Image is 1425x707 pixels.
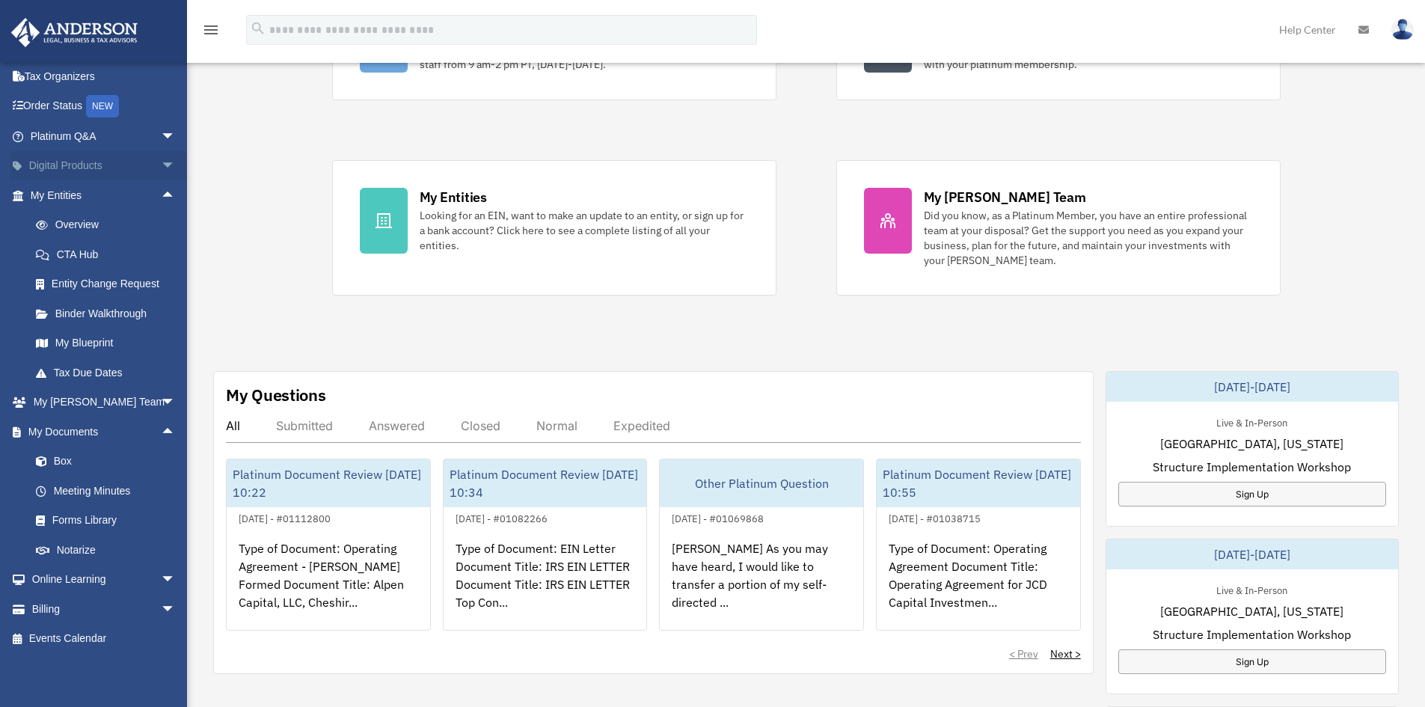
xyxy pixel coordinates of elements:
span: [GEOGRAPHIC_DATA], [US_STATE] [1160,602,1343,620]
a: Platinum Q&Aarrow_drop_down [10,121,198,151]
div: Looking for an EIN, want to make an update to an entity, or sign up for a bank account? Click her... [420,208,749,253]
a: Sign Up [1118,482,1386,506]
a: Platinum Document Review [DATE] 10:22[DATE] - #01112800Type of Document: Operating Agreement - [P... [226,459,431,631]
div: [DATE]-[DATE] [1106,372,1398,402]
a: My [PERSON_NAME] Teamarrow_drop_down [10,388,198,417]
div: Live & In-Person [1204,581,1299,597]
a: Notarize [21,535,198,565]
span: arrow_drop_up [161,180,191,211]
a: Billingarrow_drop_down [10,594,198,624]
div: Platinum Document Review [DATE] 10:22 [227,459,430,507]
a: CTA Hub [21,239,198,269]
div: [DATE] - #01112800 [227,509,343,525]
div: My Entities [420,188,487,206]
div: Type of Document: EIN Letter Document Title: IRS EIN LETTER Document Title: IRS EIN LETTER Top Co... [444,527,647,644]
div: Type of Document: Operating Agreement Document Title: Operating Agreement for JCD Capital Investm... [877,527,1080,644]
a: Tax Due Dates [21,358,198,388]
div: [DATE] - #01038715 [877,509,993,525]
div: NEW [86,95,119,117]
div: Submitted [276,418,333,433]
div: Platinum Document Review [DATE] 10:55 [877,459,1080,507]
a: Box [21,447,198,477]
span: arrow_drop_down [161,388,191,418]
img: Anderson Advisors Platinum Portal [7,18,142,47]
div: [PERSON_NAME] As you may have heard, I would like to transfer a portion of my self-directed ... [660,527,863,644]
a: My Entities Looking for an EIN, want to make an update to an entity, or sign up for a bank accoun... [332,160,776,296]
a: Tax Organizers [10,61,198,91]
div: Closed [461,418,500,433]
a: Meeting Minutes [21,476,198,506]
div: [DATE] - #01082266 [444,509,560,525]
a: Overview [21,210,198,240]
i: search [250,20,266,37]
div: Live & In-Person [1204,414,1299,429]
div: Normal [536,418,577,433]
span: arrow_drop_down [161,594,191,625]
a: Entity Change Request [21,269,198,299]
div: My [PERSON_NAME] Team [924,188,1086,206]
a: Binder Walkthrough [21,299,198,328]
div: All [226,418,240,433]
div: Answered [369,418,425,433]
a: Other Platinum Question[DATE] - #01069868[PERSON_NAME] As you may have heard, I would like to tra... [659,459,864,631]
a: Events Calendar [10,624,198,654]
div: Expedited [613,418,670,433]
span: Structure Implementation Workshop [1153,458,1351,476]
a: Digital Productsarrow_drop_down [10,151,198,181]
a: My Entitiesarrow_drop_up [10,180,198,210]
a: My Documentsarrow_drop_up [10,417,198,447]
a: Forms Library [21,506,198,536]
span: arrow_drop_down [161,121,191,152]
a: Order StatusNEW [10,91,198,122]
a: My Blueprint [21,328,198,358]
span: [GEOGRAPHIC_DATA], [US_STATE] [1160,435,1343,453]
div: Did you know, as a Platinum Member, you have an entire professional team at your disposal? Get th... [924,208,1253,268]
span: arrow_drop_down [161,565,191,596]
a: My [PERSON_NAME] Team Did you know, as a Platinum Member, you have an entire professional team at... [836,160,1281,296]
div: Type of Document: Operating Agreement - [PERSON_NAME] Formed Document Title: Alpen Capital, LLC, ... [227,527,430,644]
div: [DATE]-[DATE] [1106,539,1398,569]
span: Structure Implementation Workshop [1153,625,1351,643]
div: [DATE] - #01069868 [660,509,776,525]
div: Other Platinum Question [660,459,863,507]
a: Online Learningarrow_drop_down [10,565,198,595]
span: arrow_drop_down [161,151,191,182]
div: My Questions [226,384,326,406]
a: Next > [1050,646,1081,661]
a: menu [202,26,220,39]
div: Platinum Document Review [DATE] 10:34 [444,459,647,507]
a: Platinum Document Review [DATE] 10:34[DATE] - #01082266Type of Document: EIN Letter Document Titl... [443,459,648,631]
a: Sign Up [1118,649,1386,674]
img: User Pic [1391,19,1414,40]
a: Platinum Document Review [DATE] 10:55[DATE] - #01038715Type of Document: Operating Agreement Docu... [876,459,1081,631]
i: menu [202,21,220,39]
span: arrow_drop_up [161,417,191,447]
